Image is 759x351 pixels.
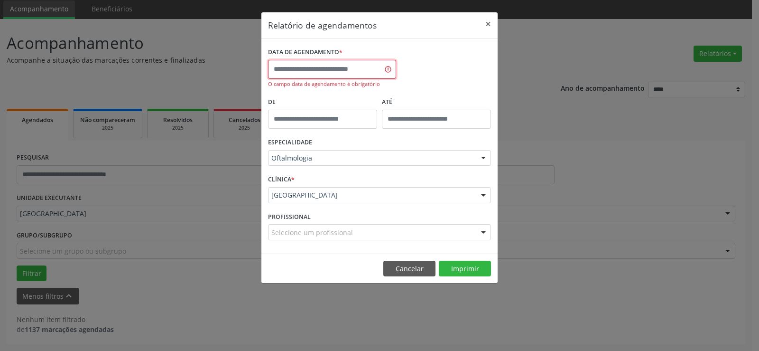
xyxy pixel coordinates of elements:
label: ESPECIALIDADE [268,135,312,150]
span: [GEOGRAPHIC_DATA] [271,190,472,200]
label: ATÉ [382,95,491,110]
label: De [268,95,377,110]
label: PROFISSIONAL [268,210,311,225]
button: Close [479,12,498,36]
span: Selecione um profissional [271,228,353,237]
span: Oftalmologia [271,153,472,163]
button: Imprimir [439,261,491,277]
h5: Relatório de agendamentos [268,19,377,31]
button: Cancelar [383,261,435,277]
label: CLÍNICA [268,172,295,187]
div: O campo data de agendamento é obrigatório [268,80,396,88]
label: DATA DE AGENDAMENTO [268,45,342,60]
